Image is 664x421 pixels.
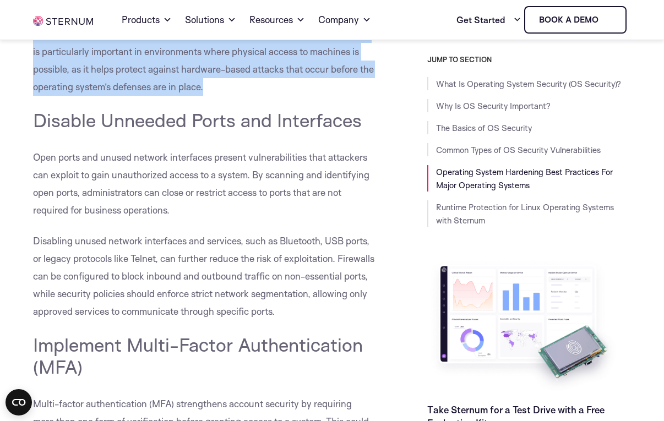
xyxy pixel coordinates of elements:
img: Take Sternum for a Test Drive with a Free Evaluation Kit [427,258,620,395]
a: Get Started [456,9,521,31]
span: Open ports and unused network interfaces present vulnerabilities that attackers can exploit to ga... [33,151,369,216]
a: What Is Operating System Security (OS Security)? [436,79,621,89]
img: sternum iot [603,15,612,24]
span: Implement Multi-Factor Authentication (MFA) [33,333,363,378]
a: Why Is OS Security Important? [436,101,551,111]
button: Open CMP widget [6,389,32,415]
span: Disabling unused network interfaces and services, such as Bluetooth, USB ports, or legacy protoco... [33,235,374,317]
h3: JUMP TO SECTION [427,55,631,64]
a: Runtime Protection for Linux Operating Systems with Sternum [436,202,614,226]
a: Operating System Hardening Best Practices For Major Operating Systems [436,167,613,190]
a: Book a demo [524,6,627,34]
span: Disable Unneeded Ports and Interfaces [33,108,362,132]
span: Enabling Secure Boot ensures that attackers cannot replace or tamper with critical startup files ... [33,10,374,92]
a: The Basics of OS Security [436,123,532,133]
img: sternum iot [33,16,93,26]
a: Common Types of OS Security Vulnerabilities [436,145,601,155]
